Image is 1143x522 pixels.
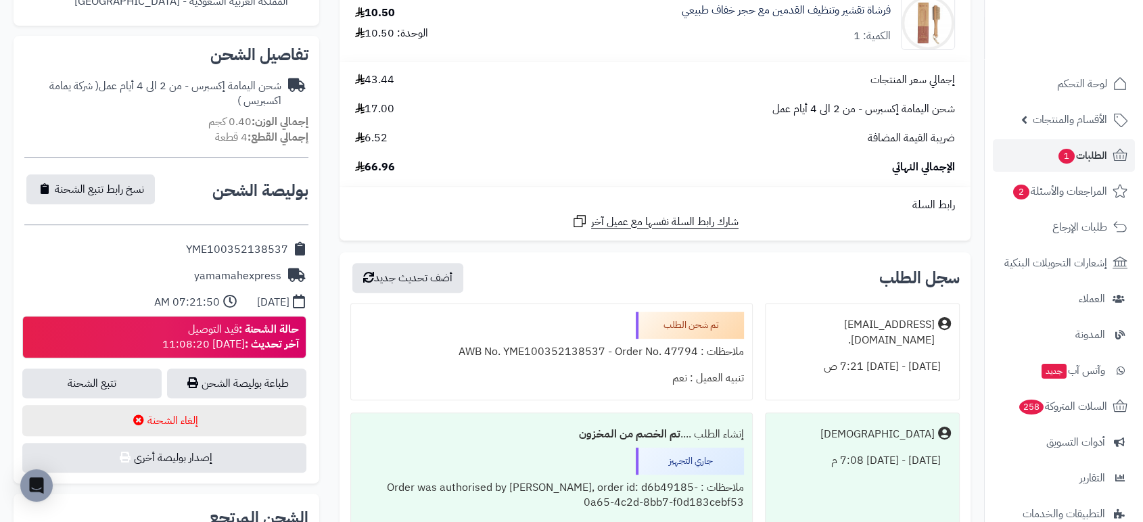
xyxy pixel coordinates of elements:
span: السلات المتروكة [1018,397,1107,416]
span: إشعارات التحويلات البنكية [1004,254,1107,272]
div: yamamahexpress [194,268,281,284]
a: أدوات التسويق [993,426,1135,458]
span: لوحة التحكم [1057,74,1107,93]
span: الطلبات [1057,146,1107,165]
span: وآتس آب [1040,361,1105,380]
h3: سجل الطلب [879,270,960,286]
div: الوحدة: 10.50 [355,26,428,41]
span: الإجمالي النهائي [892,160,955,175]
a: طباعة بوليصة الشحن [167,369,306,398]
div: [DATE] - [DATE] 7:08 م [774,448,951,474]
div: الكمية: 1 [854,28,891,44]
a: طلبات الإرجاع [993,211,1135,243]
span: شارك رابط السلة نفسها مع عميل آخر [591,214,739,230]
a: لوحة التحكم [993,68,1135,100]
div: تنبيه العميل : نعم [359,365,744,391]
b: تم الخصم من المخزون [579,426,680,442]
small: 4 قطعة [215,129,308,145]
button: أضف تحديث جديد [352,263,463,293]
span: ( شركة يمامة اكسبريس ) [49,78,281,110]
h2: بوليصة الشحن [212,183,308,199]
span: ضريبة القيمة المضافة [868,130,955,146]
a: فرشاة تقشير وتنظيف القدمين مع حجر خفاف طبيعي [682,3,891,18]
div: [DEMOGRAPHIC_DATA] [820,427,935,442]
img: logo-2.png [1051,27,1130,55]
div: ملاحظات : AWB No. YME100352138537 - Order No. 47794 [359,339,744,365]
a: العملاء [993,283,1135,315]
div: YME100352138537 [186,242,288,258]
a: شارك رابط السلة نفسها مع عميل آخر [571,213,739,230]
a: تتبع الشحنة [22,369,162,398]
strong: إجمالي القطع: [248,129,308,145]
a: المراجعات والأسئلة2 [993,175,1135,208]
div: تم شحن الطلب [636,312,744,339]
span: 1 [1058,148,1075,164]
div: إنشاء الطلب .... [359,421,744,448]
div: [DATE] [257,295,289,310]
span: طلبات الإرجاع [1052,218,1107,237]
div: قيد التوصيل [DATE] 11:08:20 [162,322,299,353]
a: إشعارات التحويلات البنكية [993,247,1135,279]
span: 43.44 [355,72,394,88]
div: 07:21:50 AM [154,295,220,310]
span: الأقسام والمنتجات [1033,110,1107,129]
span: نسخ رابط تتبع الشحنة [55,181,144,197]
span: المراجعات والأسئلة [1012,182,1107,201]
a: المدونة [993,318,1135,351]
span: شحن اليمامة إكسبرس - من 2 الى 4 أيام عمل [772,101,955,117]
div: [EMAIL_ADDRESS][DOMAIN_NAME]. [774,317,935,348]
div: جاري التجهيز [636,448,744,475]
span: 2 [1012,184,1029,199]
span: 258 [1019,399,1044,414]
span: جديد [1042,364,1067,379]
strong: حالة الشحنة : [239,321,299,337]
a: الطلبات1 [993,139,1135,172]
h2: تفاصيل الشحن [24,47,308,63]
strong: آخر تحديث : [245,336,299,352]
div: رابط السلة [345,197,965,213]
span: أدوات التسويق [1046,433,1105,452]
span: إجمالي سعر المنتجات [870,72,955,88]
button: نسخ رابط تتبع الشحنة [26,174,155,204]
a: وآتس آبجديد [993,354,1135,387]
span: التقارير [1079,469,1105,488]
strong: إجمالي الوزن: [252,114,308,130]
small: 0.40 كجم [208,114,308,130]
div: 10.50 [355,5,395,21]
button: إلغاء الشحنة [22,405,306,436]
a: التقارير [993,462,1135,494]
span: 17.00 [355,101,394,117]
span: المدونة [1075,325,1105,344]
div: [DATE] - [DATE] 7:21 ص [774,354,951,380]
div: شحن اليمامة إكسبرس - من 2 الى 4 أيام عمل [24,78,281,110]
a: السلات المتروكة258 [993,390,1135,423]
span: 66.96 [355,160,395,175]
button: إصدار بوليصة أخرى [22,443,306,473]
span: 6.52 [355,130,388,146]
div: ملاحظات : Order was authorised by [PERSON_NAME], order id: d6b49185-0a65-4c2d-8bb7-f0d183cebf53 [359,475,744,517]
div: Open Intercom Messenger [20,469,53,502]
span: العملاء [1079,289,1105,308]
